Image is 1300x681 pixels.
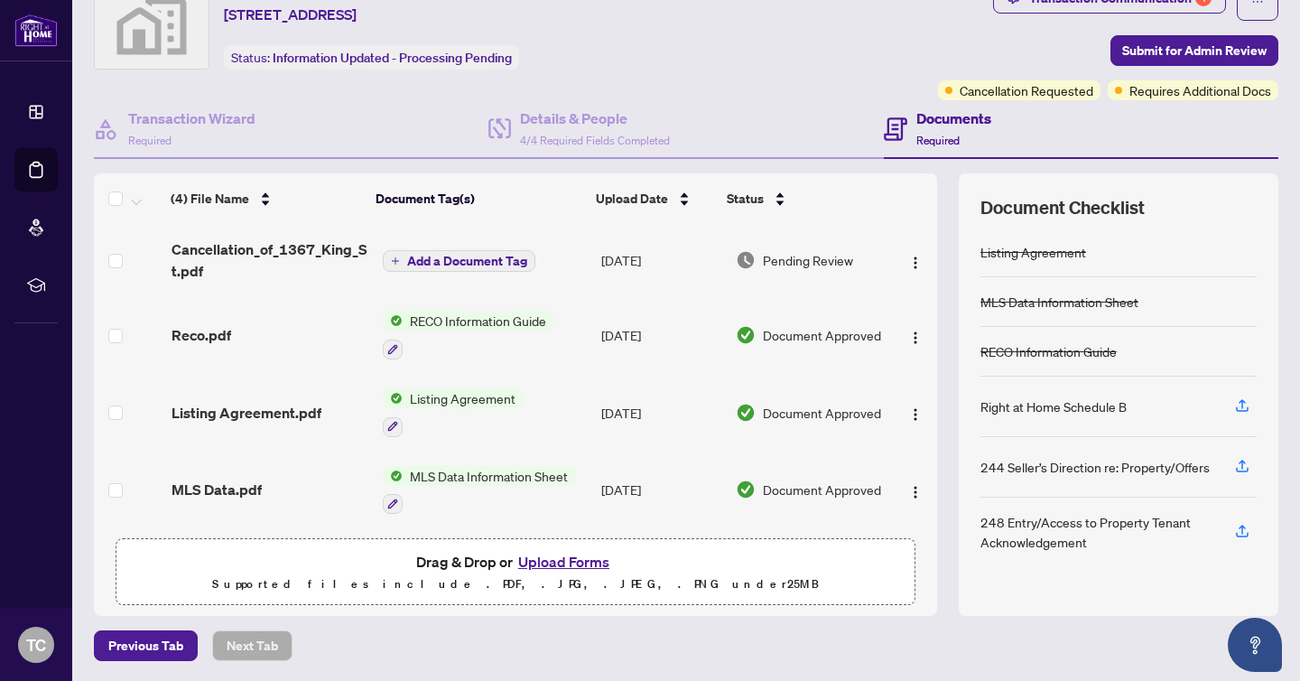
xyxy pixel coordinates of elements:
img: Status Icon [383,311,403,331]
span: Listing Agreement.pdf [172,402,321,424]
span: Reco.pdf [172,324,231,346]
h4: Transaction Wizard [128,107,255,129]
div: Right at Home Schedule B [980,396,1127,416]
h4: Details & People [520,107,670,129]
img: Logo [908,407,923,422]
span: Document Checklist [980,195,1145,220]
span: Document Approved [763,403,881,423]
span: Status [727,189,764,209]
img: Document Status [736,325,756,345]
button: Logo [901,475,930,504]
span: MLS Data.pdf [172,479,262,500]
span: [STREET_ADDRESS] [224,4,357,25]
button: Logo [901,246,930,275]
button: Add a Document Tag [383,250,535,272]
img: Document Status [736,480,756,499]
span: Required [916,134,960,147]
button: Add a Document Tag [383,249,535,273]
img: Document Status [736,250,756,270]
button: Upload Forms [513,550,615,574]
img: Status Icon [383,388,403,408]
button: Logo [901,321,930,350]
td: [DATE] [594,296,728,374]
span: TC [26,632,46,658]
span: Listing Agreement [403,388,523,408]
td: [DATE] [594,224,728,296]
span: Requires Additional Docs [1129,80,1271,100]
div: Listing Agreement [980,242,1086,262]
button: Status IconListing Agreement [383,388,523,437]
button: Open asap [1228,618,1282,672]
th: Status [720,173,878,224]
span: Previous Tab [108,631,183,660]
span: plus [391,257,400,266]
span: MLS Data Information Sheet [403,466,575,486]
span: RECO Information Guide [403,311,553,331]
td: [DATE] [594,452,728,529]
span: Drag & Drop or [416,550,615,574]
button: Status IconMLS Data Information Sheet [383,466,575,515]
th: Document Tag(s) [368,173,588,224]
th: (4) File Name [163,173,369,224]
span: Required [128,134,172,147]
img: Logo [908,485,923,499]
button: Previous Tab [94,630,198,661]
div: 244 Seller’s Direction re: Property/Offers [980,457,1210,477]
span: Upload Date [596,189,668,209]
span: Document Approved [763,480,881,499]
div: 248 Entry/Access to Property Tenant Acknowledgement [980,512,1213,552]
h4: Documents [916,107,991,129]
span: 4/4 Required Fields Completed [520,134,670,147]
span: Add a Document Tag [407,255,527,267]
th: Upload Date [589,173,720,224]
img: Logo [908,331,923,345]
button: Submit for Admin Review [1110,35,1278,66]
span: Submit for Admin Review [1122,36,1267,65]
img: Document Status [736,403,756,423]
td: [DATE] [594,374,728,452]
span: Cancellation Requested [960,80,1093,100]
div: Status: [224,45,519,70]
span: Cancellation_of_1367_King_St.pdf [172,238,367,282]
span: Document Approved [763,325,881,345]
button: Logo [901,398,930,427]
span: Information Updated - Processing Pending [273,50,512,66]
span: Drag & Drop orUpload FormsSupported files include .PDF, .JPG, .JPEG, .PNG under25MB [116,539,915,606]
div: MLS Data Information Sheet [980,292,1138,312]
button: Status IconRECO Information Guide [383,311,553,359]
img: Status Icon [383,466,403,486]
img: Logo [908,256,923,270]
div: RECO Information Guide [980,341,1117,361]
button: Next Tab [212,630,292,661]
span: (4) File Name [171,189,249,209]
p: Supported files include .PDF, .JPG, .JPEG, .PNG under 25 MB [127,574,904,595]
span: Pending Review [763,250,853,270]
img: logo [14,14,58,47]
